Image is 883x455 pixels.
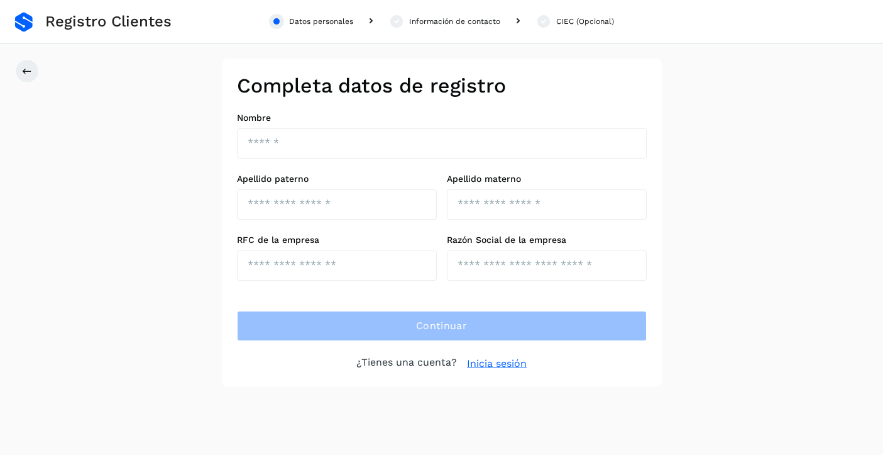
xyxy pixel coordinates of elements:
span: Registro Clientes [45,13,172,31]
div: Datos personales [289,16,353,27]
button: Continuar [237,311,647,341]
span: Continuar [416,319,467,333]
a: Inicia sesión [467,356,527,371]
p: ¿Tienes una cuenta? [356,356,457,371]
label: Nombre [237,113,647,123]
h2: Completa datos de registro [237,74,647,98]
div: CIEC (Opcional) [556,16,614,27]
label: RFC de la empresa [237,235,437,245]
div: Información de contacto [409,16,500,27]
label: Razón Social de la empresa [447,235,647,245]
label: Apellido paterno [237,174,437,184]
label: Apellido materno [447,174,647,184]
